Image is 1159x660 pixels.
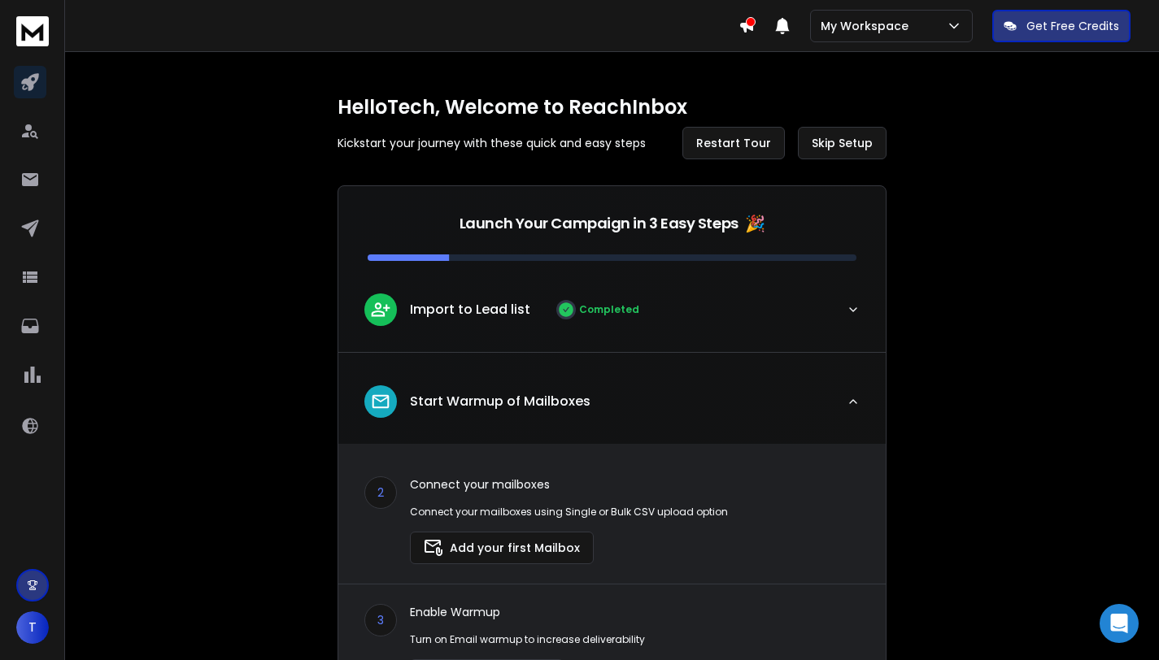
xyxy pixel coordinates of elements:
[338,135,646,151] p: Kickstart your journey with these quick and easy steps
[410,476,728,493] p: Connect your mailboxes
[798,127,887,159] button: Skip Setup
[410,633,645,646] p: Turn on Email warmup to increase deliverability
[364,604,397,636] div: 3
[338,372,886,444] button: leadStart Warmup of Mailboxes
[821,18,915,34] p: My Workspace
[745,212,765,235] span: 🎉
[338,280,886,352] button: leadImport to Lead listCompleted
[410,532,594,564] button: Add your first Mailbox
[370,391,391,412] img: lead
[460,212,739,235] p: Launch Your Campaign in 3 Easy Steps
[16,611,49,644] button: T
[682,127,785,159] button: Restart Tour
[1100,604,1139,643] div: Open Intercom Messenger
[410,300,530,319] p: Import to Lead list
[992,10,1131,42] button: Get Free Credits
[1026,18,1119,34] p: Get Free Credits
[410,506,728,519] p: Connect your mailboxes using Single or Bulk CSV upload option
[364,476,397,509] div: 2
[812,135,873,151] span: Skip Setup
[16,16,49,46] img: logo
[410,392,590,411] p: Start Warmup of Mailboxes
[370,299,391,319] img: lead
[410,604,645,620] p: Enable Warmup
[579,303,639,316] p: Completed
[338,94,887,120] h1: Hello Tech , Welcome to ReachInbox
